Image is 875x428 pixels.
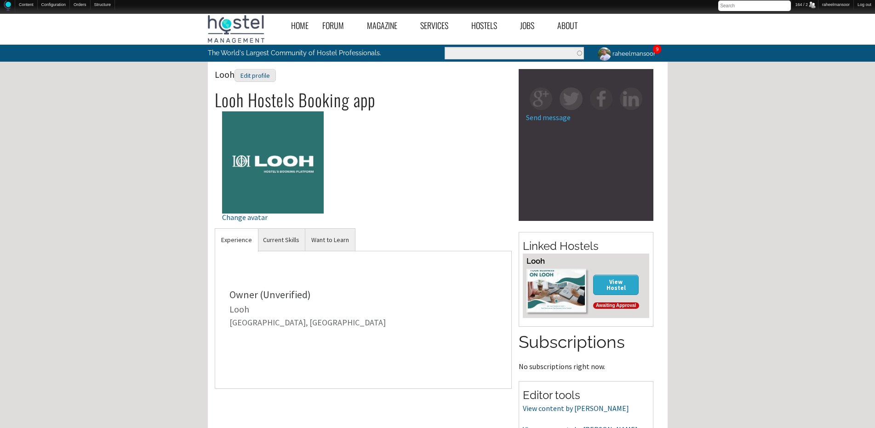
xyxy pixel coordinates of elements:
[464,15,513,36] a: Hostels
[215,69,276,80] span: Looh
[215,90,512,110] h2: Looh Hostels Booking app
[656,46,658,52] a: 9
[208,15,264,43] img: Hostel Management Home
[550,15,594,36] a: About
[718,0,791,11] input: Search
[315,15,360,36] a: Forum
[234,69,276,82] div: Edit profile
[222,111,324,213] img: Looh's picture
[523,238,649,254] h2: Linked Hostels
[229,289,498,300] div: Owner (Unverified)
[519,330,653,370] section: No subscriptions right now.
[513,15,550,36] a: Jobs
[620,87,642,110] img: in-square.png
[234,69,276,80] a: Edit profile
[222,214,324,221] div: Change avatar
[257,229,305,251] a: Current Skills
[593,302,639,309] div: Awaiting Approval
[523,404,629,413] a: View content by [PERSON_NAME]
[526,113,571,122] a: Send message
[229,303,249,315] a: Looh
[284,15,315,36] a: Home
[413,15,464,36] a: Services
[560,87,582,110] img: tw-square.png
[215,229,258,251] a: Experience
[305,229,355,251] a: Want to Learn
[523,388,649,403] h2: Editor tools
[593,275,639,295] a: View Hostel
[596,46,612,62] img: raheelmansoor's picture
[519,330,653,354] h2: Subscriptions
[445,47,584,59] input: Enter the terms you wish to search for.
[591,45,661,63] a: raheelmansoor
[526,256,545,266] a: Looh
[4,0,11,11] img: Home
[530,87,552,110] img: gp-square.png
[229,318,498,327] div: [GEOGRAPHIC_DATA], [GEOGRAPHIC_DATA]
[208,45,400,61] p: The World's Largest Community of Hostel Professionals.
[222,157,324,221] a: Change avatar
[590,87,612,110] img: fb-square.png
[360,15,413,36] a: Magazine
